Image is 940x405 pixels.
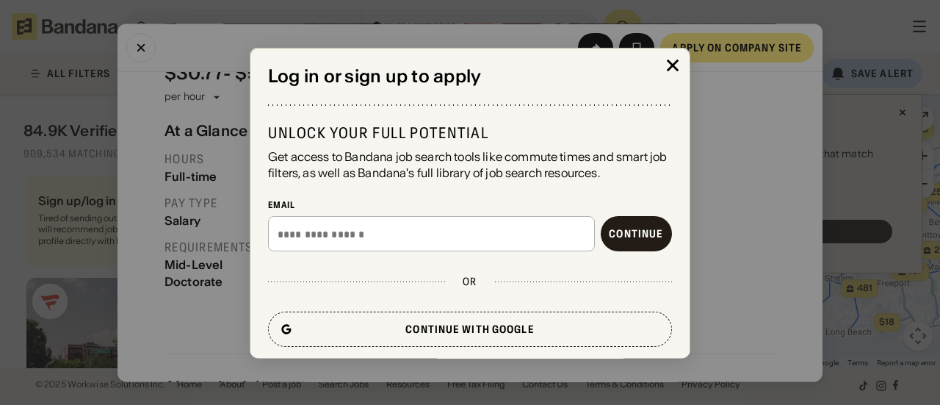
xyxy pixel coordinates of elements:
[268,123,672,142] div: Unlock your full potential
[405,324,534,334] div: Continue with Google
[268,65,672,87] div: Log in or sign up to apply
[609,229,663,239] div: Continue
[268,148,672,181] div: Get access to Bandana job search tools like commute times and smart job filters, as well as Banda...
[463,275,477,288] div: or
[268,198,672,210] div: Email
